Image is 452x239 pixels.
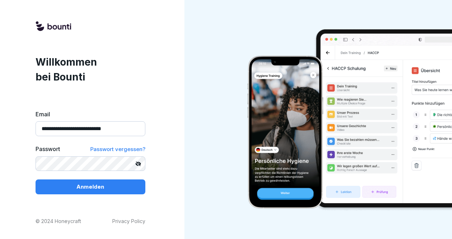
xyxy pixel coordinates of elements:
p: Anmelden [76,183,104,191]
label: Email [36,110,145,118]
a: Passwort vergessen? [90,145,145,154]
span: Passwort vergessen? [90,146,145,152]
label: Passwort [36,145,60,154]
img: logo.svg [36,21,71,32]
h1: Willkommen bei Bounti [36,55,145,84]
p: © 2024 Honeycraft [36,217,81,225]
button: Anmelden [36,179,145,194]
a: Privacy Policy [112,217,145,225]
